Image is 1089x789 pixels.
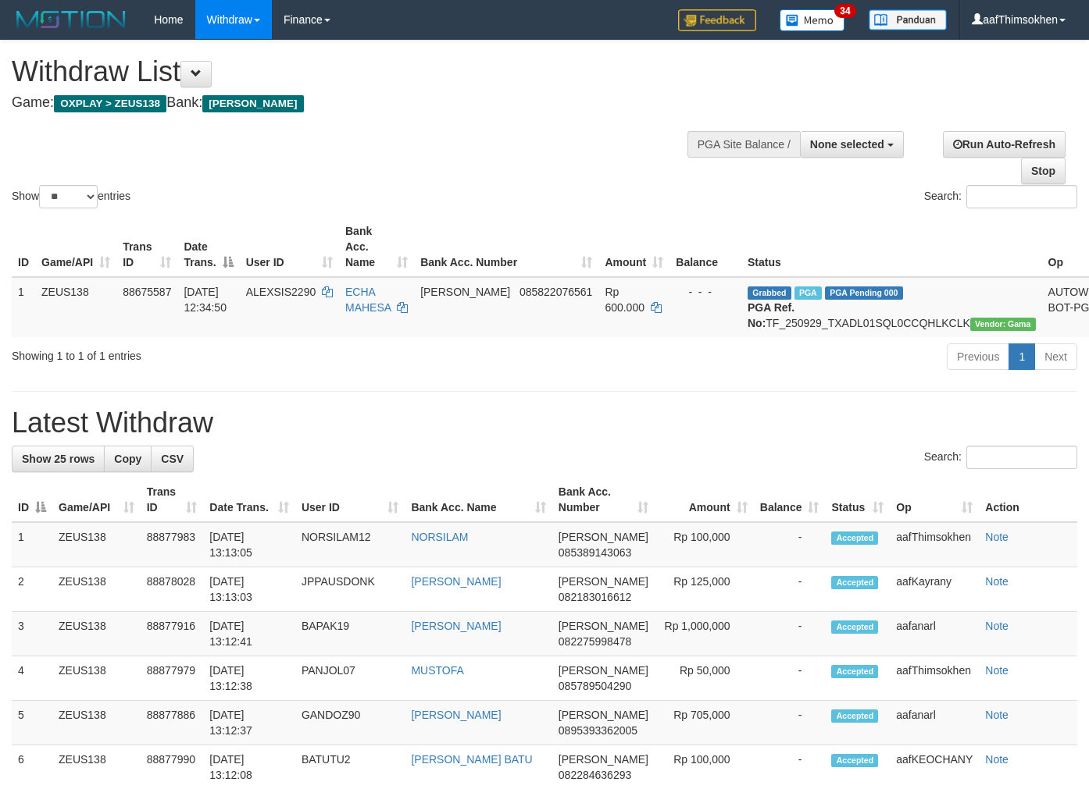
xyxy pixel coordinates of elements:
[970,318,1036,331] span: Vendor URL: https://trx31.1velocity.biz
[52,522,141,567] td: ZEUS138
[141,701,204,745] td: 88877886
[655,567,754,612] td: Rp 125,000
[559,753,648,766] span: [PERSON_NAME]
[655,478,754,522] th: Amount: activate to sort column ascending
[890,701,979,745] td: aafanarl
[559,680,631,692] span: Copy 085789504290 to clipboard
[203,656,295,701] td: [DATE] 13:12:38
[800,131,904,158] button: None selected
[605,286,644,314] span: Rp 600.000
[559,664,648,677] span: [PERSON_NAME]
[411,531,468,543] a: NORSILAM
[414,217,598,277] th: Bank Acc. Number: activate to sort column ascending
[184,286,227,314] span: [DATE] 12:34:50
[203,612,295,656] td: [DATE] 13:12:41
[754,522,826,567] td: -
[12,522,52,567] td: 1
[559,531,648,543] span: [PERSON_NAME]
[295,522,405,567] td: NORSILAM12
[985,709,1009,721] a: Note
[979,478,1077,522] th: Action
[559,769,631,781] span: Copy 082284636293 to clipboard
[741,277,1042,337] td: TF_250929_TXADL01SQL0CCQHLKCLK
[12,446,105,472] a: Show 25 rows
[985,575,1009,588] a: Note
[295,612,405,656] td: BAPAK19
[202,95,303,112] span: [PERSON_NAME]
[123,286,171,298] span: 88675587
[177,217,239,277] th: Date Trans.: activate to sort column descending
[116,217,177,277] th: Trans ID: activate to sort column ascending
[12,217,35,277] th: ID
[12,185,130,208] label: Show entries
[831,709,878,723] span: Accepted
[12,701,52,745] td: 5
[151,446,194,472] a: CSV
[52,567,141,612] td: ZEUS138
[559,620,648,632] span: [PERSON_NAME]
[54,95,166,112] span: OXPLAY > ZEUS138
[834,4,855,18] span: 34
[678,9,756,31] img: Feedback.jpg
[12,56,710,87] h1: Withdraw List
[161,453,184,465] span: CSV
[246,286,316,298] span: ALEXSIS2290
[655,522,754,567] td: Rp 100,000
[831,620,878,634] span: Accepted
[924,185,1077,208] label: Search:
[780,9,845,31] img: Button%20Memo.svg
[1034,343,1077,370] a: Next
[741,217,1042,277] th: Status
[411,709,501,721] a: [PERSON_NAME]
[411,620,501,632] a: [PERSON_NAME]
[825,286,903,300] span: PGA Pending
[890,612,979,656] td: aafanarl
[985,664,1009,677] a: Note
[141,478,204,522] th: Trans ID: activate to sort column ascending
[52,656,141,701] td: ZEUS138
[295,567,405,612] td: JPPAUSDONK
[12,656,52,701] td: 4
[1021,158,1066,184] a: Stop
[405,478,552,522] th: Bank Acc. Name: activate to sort column ascending
[676,284,735,300] div: - - -
[754,656,826,701] td: -
[420,286,510,298] span: [PERSON_NAME]
[52,701,141,745] td: ZEUS138
[12,342,442,364] div: Showing 1 to 1 of 1 entries
[890,656,979,701] td: aafThimsokhen
[203,478,295,522] th: Date Trans.: activate to sort column ascending
[411,753,532,766] a: [PERSON_NAME] BATU
[669,217,741,277] th: Balance
[12,612,52,656] td: 3
[754,567,826,612] td: -
[985,531,1009,543] a: Note
[890,567,979,612] td: aafKayrany
[794,286,822,300] span: Marked by aafpengsreynich
[203,701,295,745] td: [DATE] 13:12:37
[411,575,501,588] a: [PERSON_NAME]
[520,286,592,298] span: Copy 085822076561 to clipboard
[559,546,631,559] span: Copy 085389143063 to clipboard
[748,286,791,300] span: Grabbed
[754,701,826,745] td: -
[52,478,141,522] th: Game/API: activate to sort column ascending
[966,446,1077,469] input: Search:
[12,407,1077,439] h1: Latest Withdraw
[295,478,405,522] th: User ID: activate to sort column ascending
[754,478,826,522] th: Balance: activate to sort column ascending
[559,724,637,737] span: Copy 0895393362005 to clipboard
[12,567,52,612] td: 2
[559,591,631,603] span: Copy 082183016612 to clipboard
[1009,343,1035,370] a: 1
[831,665,878,678] span: Accepted
[35,277,116,337] td: ZEUS138
[203,522,295,567] td: [DATE] 13:13:05
[12,95,710,111] h4: Game: Bank:
[141,522,204,567] td: 88877983
[890,478,979,522] th: Op: activate to sort column ascending
[411,664,463,677] a: MUSTOFA
[810,138,884,151] span: None selected
[943,131,1066,158] a: Run Auto-Refresh
[240,217,339,277] th: User ID: activate to sort column ascending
